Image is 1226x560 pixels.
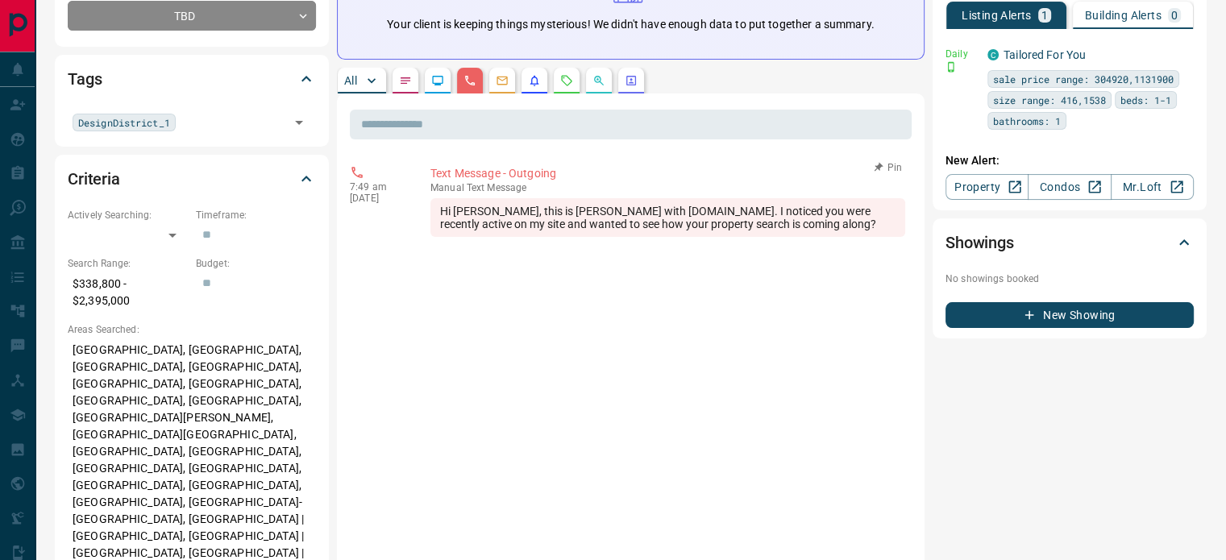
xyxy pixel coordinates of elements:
p: [DATE] [350,193,406,204]
svg: Push Notification Only [945,61,957,73]
span: size range: 416,1538 [993,92,1106,108]
svg: Calls [463,74,476,87]
span: sale price range: 304920,1131900 [993,71,1174,87]
svg: Emails [496,74,509,87]
svg: Opportunities [592,74,605,87]
p: Text Message - Outgoing [430,165,905,182]
span: bathrooms: 1 [993,113,1061,129]
button: Open [288,111,310,134]
p: New Alert: [945,152,1194,169]
span: DesignDistrict_1 [78,114,170,131]
p: Budget: [196,256,316,271]
svg: Notes [399,74,412,87]
svg: Agent Actions [625,74,638,87]
a: Condos [1028,174,1111,200]
div: condos.ca [987,49,999,60]
p: Areas Searched: [68,322,316,337]
p: Search Range: [68,256,188,271]
div: TBD [68,1,316,31]
button: Pin [865,160,912,175]
h2: Criteria [68,166,120,192]
svg: Requests [560,74,573,87]
p: Listing Alerts [962,10,1032,21]
div: Criteria [68,160,316,198]
div: Tags [68,60,316,98]
p: Actively Searching: [68,208,188,222]
p: 7:49 am [350,181,406,193]
a: Tailored For You [1004,48,1086,61]
svg: Listing Alerts [528,74,541,87]
span: manual [430,182,464,193]
p: No showings booked [945,272,1194,286]
p: Timeframe: [196,208,316,222]
p: Your client is keeping things mysterious! We didn't have enough data to put together a summary. [387,16,874,33]
p: 1 [1041,10,1048,21]
span: beds: 1-1 [1120,92,1171,108]
div: Showings [945,223,1194,262]
p: All [344,75,357,86]
h2: Tags [68,66,102,92]
p: Building Alerts [1085,10,1162,21]
a: Mr.Loft [1111,174,1194,200]
svg: Lead Browsing Activity [431,74,444,87]
h2: Showings [945,230,1014,255]
div: Hi [PERSON_NAME], this is [PERSON_NAME] with [DOMAIN_NAME]. I noticed you were recently active on... [430,198,905,237]
p: Daily [945,47,978,61]
a: Property [945,174,1029,200]
p: 0 [1171,10,1178,21]
button: New Showing [945,302,1194,328]
p: Text Message [430,182,905,193]
p: $338,800 - $2,395,000 [68,271,188,314]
